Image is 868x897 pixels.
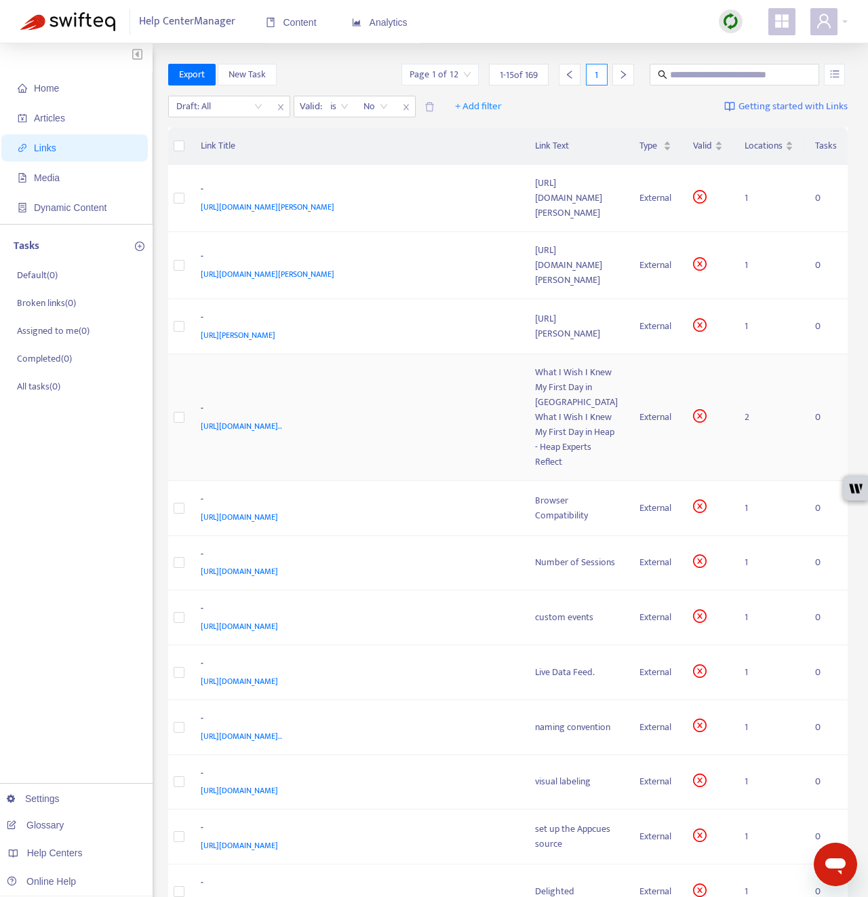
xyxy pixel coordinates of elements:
[201,182,509,199] div: -
[7,820,64,831] a: Glossary
[618,70,628,79] span: right
[639,258,671,273] div: External
[565,70,574,79] span: left
[524,128,629,165] th: Link Text
[639,319,671,334] div: External
[734,645,804,700] td: 1
[734,755,804,810] td: 1
[629,128,682,165] th: Type
[201,310,509,328] div: -
[639,774,671,789] div: External
[201,656,509,674] div: -
[34,202,106,213] span: Dynamic Content
[586,64,608,85] div: 1
[804,755,848,810] td: 0
[639,610,671,625] div: External
[201,875,509,893] div: -
[682,128,734,165] th: Valid
[201,601,509,619] div: -
[201,547,509,565] div: -
[201,784,278,797] span: [URL][DOMAIN_NAME]
[201,729,282,743] span: [URL][DOMAIN_NAME]..
[190,128,525,165] th: Link Title
[639,501,671,516] div: External
[397,99,415,115] span: close
[535,774,618,789] div: visual labeling
[724,101,735,112] img: image-link
[734,536,804,591] td: 1
[722,13,739,30] img: sync.dc5367851b00ba804db3.png
[201,766,509,784] div: -
[27,847,83,858] span: Help Centers
[830,69,840,79] span: unordered-list
[814,843,857,886] iframe: Button to launch messaging window
[201,401,509,419] div: -
[804,165,848,232] td: 0
[693,257,707,271] span: close-circle
[734,700,804,755] td: 1
[201,510,278,524] span: [URL][DOMAIN_NAME]
[363,96,388,117] span: No
[535,365,618,410] div: What I Wish I Knew My First Day in [GEOGRAPHIC_DATA]
[20,12,115,31] img: Swifteq
[824,64,845,85] button: unordered-list
[500,68,538,82] span: 1 - 15 of 169
[201,711,509,729] div: -
[7,876,76,887] a: Online Help
[724,96,848,117] a: Getting started with Links
[201,820,509,838] div: -
[693,828,707,842] span: close-circle
[774,13,790,29] span: appstore
[804,645,848,700] td: 0
[18,203,27,212] span: container
[535,555,618,570] div: Number of Sessions
[266,18,275,27] span: book
[639,720,671,735] div: External
[693,774,707,787] span: close-circle
[639,555,671,570] div: External
[804,128,848,165] th: Tasks
[693,499,707,513] span: close-circle
[535,493,618,523] div: Browser Compatibility
[179,67,205,82] span: Export
[693,554,707,568] span: close-circle
[201,249,509,267] div: -
[804,590,848,645] td: 0
[330,96,349,117] span: is
[229,67,266,82] span: New Task
[445,96,512,117] button: + Add filter
[201,839,278,852] span: [URL][DOMAIN_NAME]
[14,238,39,254] p: Tasks
[352,17,408,28] span: Analytics
[168,64,216,85] button: Export
[201,674,278,688] span: [URL][DOMAIN_NAME]
[218,64,277,85] button: New Task
[535,243,618,288] div: [URL][DOMAIN_NAME][PERSON_NAME]
[734,590,804,645] td: 1
[639,138,660,153] span: Type
[535,311,618,341] div: [URL][PERSON_NAME]
[201,419,282,433] span: [URL][DOMAIN_NAME]..
[816,13,832,29] span: user
[734,232,804,299] td: 1
[201,565,278,578] span: [URL][DOMAIN_NAME]
[639,665,671,680] div: External
[535,665,618,680] div: Live Data Feed.
[745,138,783,153] span: Locations
[201,328,275,342] span: [URL][PERSON_NAME]
[804,536,848,591] td: 0
[7,793,60,804] a: Settings
[804,299,848,354] td: 0
[535,410,618,470] div: What I Wish I Knew My First Day in Heap - Heap Experts Reflect
[693,609,707,623] span: close-circle
[272,99,290,115] span: close
[18,113,27,123] span: account-book
[201,200,334,214] span: [URL][DOMAIN_NAME][PERSON_NAME]
[34,172,60,183] span: Media
[266,17,317,28] span: Content
[639,829,671,844] div: External
[34,83,59,94] span: Home
[804,700,848,755] td: 0
[352,18,361,27] span: area-chart
[17,379,60,394] p: All tasks ( 0 )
